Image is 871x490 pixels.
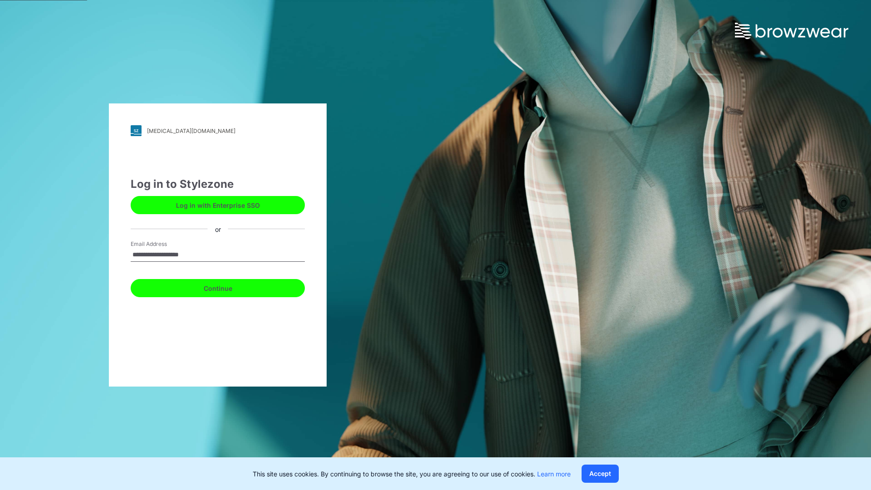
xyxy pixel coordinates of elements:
div: [MEDICAL_DATA][DOMAIN_NAME] [147,127,235,134]
div: or [208,224,228,234]
label: Email Address [131,240,194,248]
button: Continue [131,279,305,297]
a: Learn more [537,470,571,478]
div: Log in to Stylezone [131,176,305,192]
p: This site uses cookies. By continuing to browse the site, you are agreeing to our use of cookies. [253,469,571,479]
button: Accept [582,465,619,483]
button: Log in with Enterprise SSO [131,196,305,214]
a: [MEDICAL_DATA][DOMAIN_NAME] [131,125,305,136]
img: browzwear-logo.73288ffb.svg [735,23,848,39]
img: svg+xml;base64,PHN2ZyB3aWR0aD0iMjgiIGhlaWdodD0iMjgiIHZpZXdCb3g9IjAgMCAyOCAyOCIgZmlsbD0ibm9uZSIgeG... [131,125,142,136]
